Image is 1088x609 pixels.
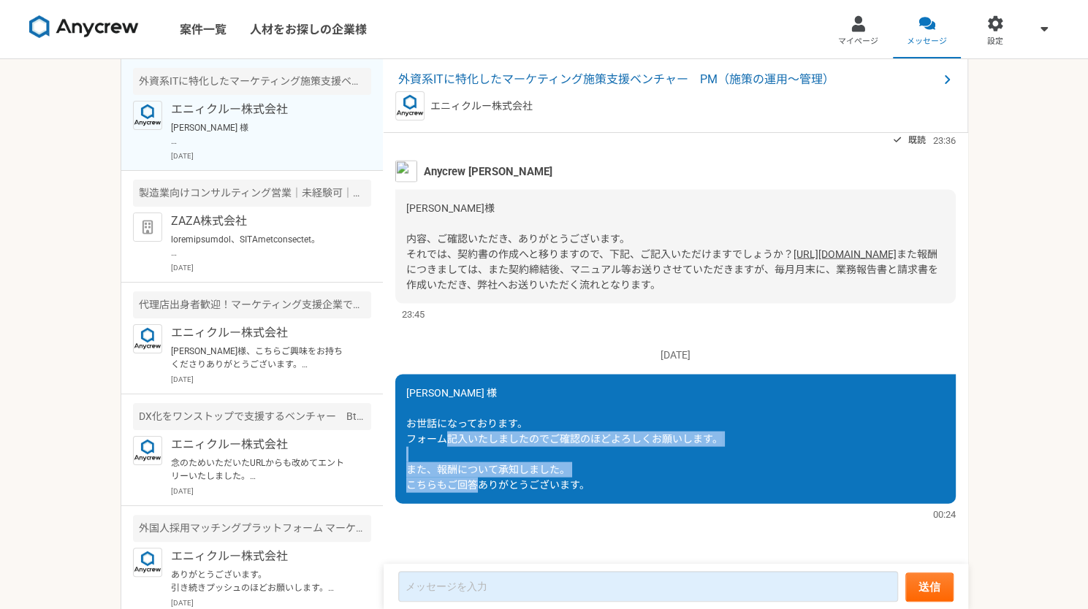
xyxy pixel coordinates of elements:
div: 外資系ITに特化したマーケティング施策支援ベンチャー PM（施策の運用〜管理） [133,68,371,95]
img: logo_text_blue_01.png [133,324,162,353]
span: [PERSON_NAME] 様 お世話になっております。 フォーム記入いたしましたのでご確認のほどよろしくお願いします。 また、報酬について承知しました。 こちらもご回答ありがとうございます。 [406,386,723,490]
span: [PERSON_NAME]様 内容、ご確認いただき、ありがとうございます。 それでは、契約書の作成へと移りますので、下記、ご記入いただけますでしょうか？ [406,202,794,259]
p: エニィクルー株式会社 [171,101,351,118]
p: [DATE] [395,347,956,362]
span: 外資系ITに特化したマーケティング施策支援ベンチャー PM（施策の運用〜管理） [398,71,938,88]
span: 既読 [908,131,926,148]
div: 代理店出身者歓迎！マーケティング支援企業でのフロント営業兼広告運用担当 [133,291,371,318]
img: logo_text_blue_01.png [395,91,425,120]
p: [PERSON_NAME] 様 お世話になっております。 フォーム記入いたしましたのでご確認のほどよろしくお願いします。 また、報酬について承知しました。 こちらもご回答ありがとうございます。 [171,121,351,148]
p: エニィクルー株式会社 [171,324,351,342]
p: [DATE] [171,597,371,608]
p: [DATE] [171,486,371,497]
span: 23:36 [933,133,956,147]
img: 8DqYSo04kwAAAAASUVORK5CYII= [29,15,139,39]
div: DX化をワンストップで支援するベンチャー BtoBマーケティング戦略立案・実装 [133,403,371,430]
span: マイページ [838,36,878,47]
img: default_org_logo-42cde973f59100197ec2c8e796e4974ac8490bb5b08a0eb061ff975e4574aa76.png [133,212,162,242]
img: logo_text_blue_01.png [133,436,162,465]
span: メッセージ [907,36,947,47]
img: %E3%83%95%E3%82%9A%E3%83%AD%E3%83%95%E3%82%A3%E3%83%BC%E3%83%AB%E7%94%BB%E5%83%8F%E3%81%AE%E3%82%... [395,160,417,182]
p: loremipsumdol、SITAmetconsectet。 adipiscin、el・seddoeiusmodtemporincididun。 utlabo、etdol・magnaaL5En... [171,233,351,259]
p: エニィクルー株式会社 [171,436,351,453]
span: 00:24 [933,507,956,521]
button: 送信 [905,572,954,602]
a: [URL][DOMAIN_NAME] [794,248,897,259]
p: エニィクルー株式会社 [430,99,533,114]
p: ありがとうございます。 引き続きプッシュのほどお願いします。 1点、前回にもお伝えしたところですが、私のキャリアが正確に伝わっているのかどうかが心配です。 LPOに関しては今までから現在までしっ... [171,568,351,594]
img: logo_text_blue_01.png [133,548,162,577]
p: [PERSON_NAME]様、こちらご興味をお持ちくださりありがとうございます。 本件ですが、応募を多数いただいており、よりフィット度の高い方が先に選考に進まれている状況となります。その方の選考... [171,345,351,371]
span: 設定 [987,36,1003,47]
p: 念のためいただいたURLからも改めてエントリーいたしました。 何卒よろしくお願いします。 [171,456,351,483]
div: 製造業向けコンサルティング営業｜未経験可｜法人営業としてキャリアアップしたい方 [133,180,371,207]
span: Anycrew [PERSON_NAME] [424,163,552,179]
p: [DATE] [171,262,371,273]
p: [DATE] [171,150,371,161]
p: ZAZA株式会社 [171,212,351,230]
div: 外国人採用マッチングプラットフォーム マーケティング責任者 [133,515,371,542]
span: また報酬につきましては、また契約締結後、マニュアル等お送りさせていただきますが、毎月月末に、業務報告書と請求書を作成いただき、弊社へお送りいただく流れとなります。 [406,248,938,290]
span: 23:45 [402,307,425,321]
p: エニィクルー株式会社 [171,548,351,565]
p: [DATE] [171,374,371,385]
img: logo_text_blue_01.png [133,101,162,130]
